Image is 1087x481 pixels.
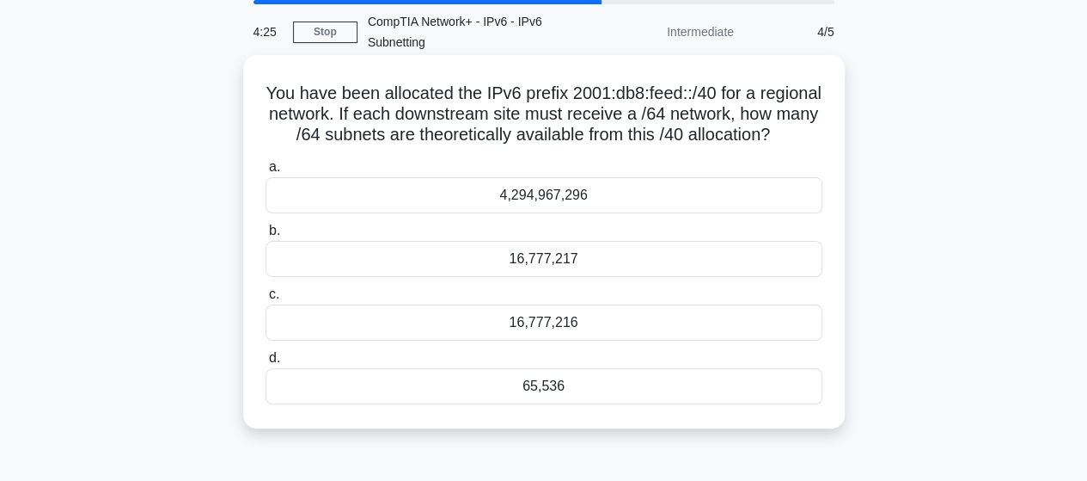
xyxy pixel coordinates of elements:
div: 4,294,967,296 [266,177,822,213]
a: Stop [293,22,357,43]
div: 16,777,216 [266,305,822,341]
div: 65,536 [266,368,822,404]
h5: You have been allocated the IPv6 prefix 2001:db8:feed::/40 for a regional network. If each downst... [264,83,824,146]
div: 4:25 [243,15,293,49]
span: b. [269,223,280,237]
span: a. [269,159,280,174]
div: CompTIA Network+ - IPv6 - IPv6 Subnetting [357,4,594,59]
div: 16,777,217 [266,241,822,277]
span: d. [269,350,280,365]
div: Intermediate [594,15,744,49]
div: 4/5 [744,15,845,49]
span: c. [269,287,279,301]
